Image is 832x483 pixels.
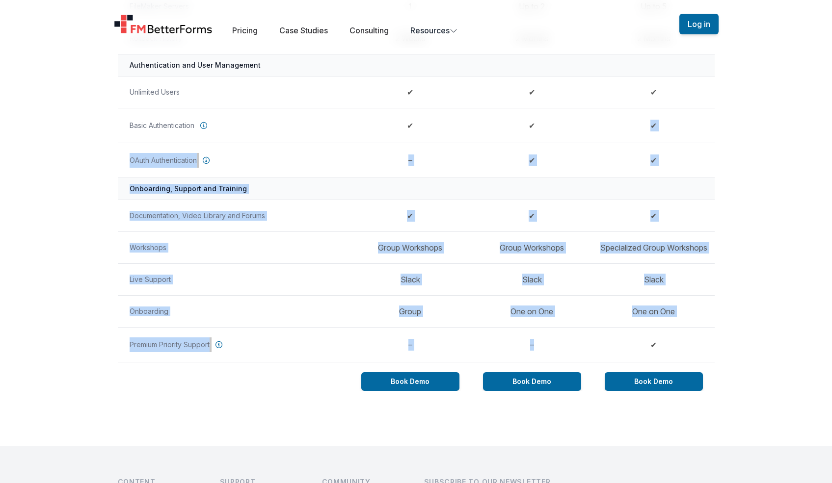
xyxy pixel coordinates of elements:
[349,231,471,263] td: Group Workshops
[471,295,593,327] td: One on One
[118,327,349,362] th: Premium Priority Support
[471,108,593,143] td: ✔
[593,108,715,143] td: ✔
[361,372,459,391] a: Book Demo
[118,231,349,263] th: Workshops
[593,200,715,231] td: ✔
[118,295,349,327] th: Onboarding
[471,76,593,108] td: ✔
[118,108,349,143] th: Basic Authentication
[410,25,457,36] button: Resources
[679,14,719,34] button: Log in
[349,327,471,362] td: –
[118,178,715,200] th: Onboarding, Support and Training
[118,143,349,178] th: OAuth Authentication
[605,372,703,391] a: Book Demo
[471,200,593,231] td: ✔
[483,372,581,391] a: Book Demo
[349,295,471,327] td: Group
[279,25,328,35] a: Case Studies
[349,200,471,231] td: ✔
[471,263,593,295] td: Slack
[118,76,349,108] th: Unlimited Users
[349,25,389,35] a: Consulting
[593,327,715,362] td: ✔
[114,14,213,34] a: Home
[471,231,593,263] td: Group Workshops
[349,263,471,295] td: Slack
[471,143,593,178] td: ✔
[118,263,349,295] th: Live Support
[349,143,471,178] td: –
[593,143,715,178] td: ✔
[349,108,471,143] td: ✔
[118,200,349,231] th: Documentation, Video Library and Forums
[593,231,715,263] td: Specialized Group Workshops
[593,295,715,327] td: One on One
[118,54,715,76] th: Authentication and User Management
[349,76,471,108] td: ✔
[593,263,715,295] td: Slack
[471,327,593,362] td: –
[102,12,730,36] nav: Global
[232,25,258,35] a: Pricing
[593,76,715,108] td: ✔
